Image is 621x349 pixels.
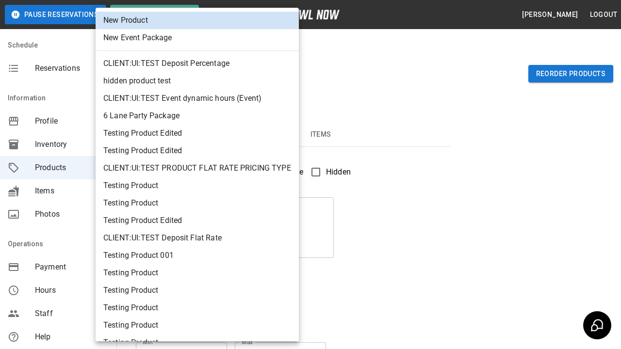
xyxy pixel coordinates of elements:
li: Testing Product Edited [96,125,299,142]
li: New Event Package [96,29,299,47]
li: Testing Product [96,264,299,282]
li: Testing Product [96,177,299,194]
li: CLIENT:UI:TEST Event dynamic hours (Event) [96,90,299,107]
li: Testing Product 001 [96,247,299,264]
li: Testing Product Edited [96,142,299,159]
li: hidden product test [96,72,299,90]
li: CLIENT:UI:TEST Deposit Percentage [96,55,299,72]
li: Testing Product [96,282,299,299]
li: Testing Product [96,299,299,317]
li: Testing Product [96,317,299,334]
li: 6 Lane Party Package [96,107,299,125]
li: New Product [96,12,299,29]
li: Testing Product [96,194,299,212]
li: Testing Product Edited [96,212,299,229]
li: CLIENT:UI:TEST Deposit Flat Rate [96,229,299,247]
li: CLIENT:UI:TEST PRODUCT FLAT RATE PRICING TYPE [96,159,299,177]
